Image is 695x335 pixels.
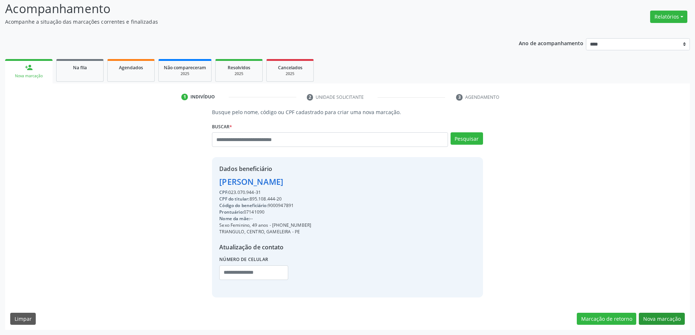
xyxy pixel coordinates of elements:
button: Pesquisar [451,132,483,145]
div: 2025 [164,71,206,77]
label: Número de celular [219,254,268,265]
button: Marcação de retorno [577,313,636,325]
div: 07141090 [219,209,311,215]
div: Dados beneficiário [219,164,311,173]
span: Agendados [119,65,143,71]
label: Buscar [212,121,232,132]
div: Indivíduo [190,94,215,100]
div: 1 [181,94,188,100]
div: 2025 [272,71,308,77]
span: CPF do titular: [219,196,249,202]
div: [PERSON_NAME] [219,176,311,188]
button: Limpar [10,313,36,325]
p: Busque pelo nome, código ou CPF cadastrado para criar uma nova marcação. [212,108,483,116]
p: Ano de acompanhamento [519,38,583,47]
div: 2025 [221,71,257,77]
div: person_add [25,63,33,71]
span: Na fila [73,65,87,71]
div: TRIANGULO, CENTRO, GAMELEIRA - PE [219,229,311,235]
span: CPF: [219,189,228,195]
div: 895.108.444-20 [219,196,311,202]
span: Prontuário: [219,209,244,215]
button: Relatórios [650,11,687,23]
span: Código do beneficiário: [219,202,267,209]
p: Acompanhe a situação das marcações correntes e finalizadas [5,18,484,26]
div: Nova marcação [10,73,47,79]
button: Nova marcação [639,313,685,325]
div: Atualização de contato [219,243,311,252]
span: Nome da mãe: [219,215,250,222]
div: 9000947891 [219,202,311,209]
span: Cancelados [278,65,302,71]
div: 023.070.944-31 [219,189,311,196]
span: Resolvidos [228,65,250,71]
div: -- [219,215,311,222]
div: Sexo Feminino, 49 anos - [PHONE_NUMBER] [219,222,311,229]
span: Não compareceram [164,65,206,71]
